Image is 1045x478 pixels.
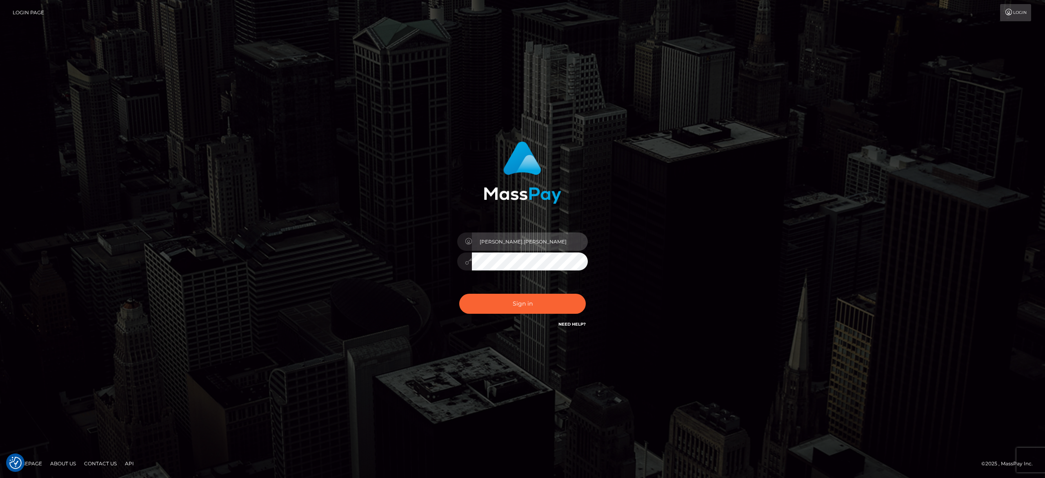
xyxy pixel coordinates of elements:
input: Username... [472,232,588,251]
a: API [122,457,137,470]
button: Sign in [459,294,586,314]
img: MassPay Login [484,141,561,204]
div: © 2025 , MassPay Inc. [981,459,1039,468]
a: Login Page [13,4,44,21]
a: Login [1000,4,1031,21]
a: About Us [47,457,79,470]
a: Homepage [9,457,45,470]
a: Need Help? [558,322,586,327]
a: Contact Us [81,457,120,470]
button: Consent Preferences [9,457,22,469]
img: Revisit consent button [9,457,22,469]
